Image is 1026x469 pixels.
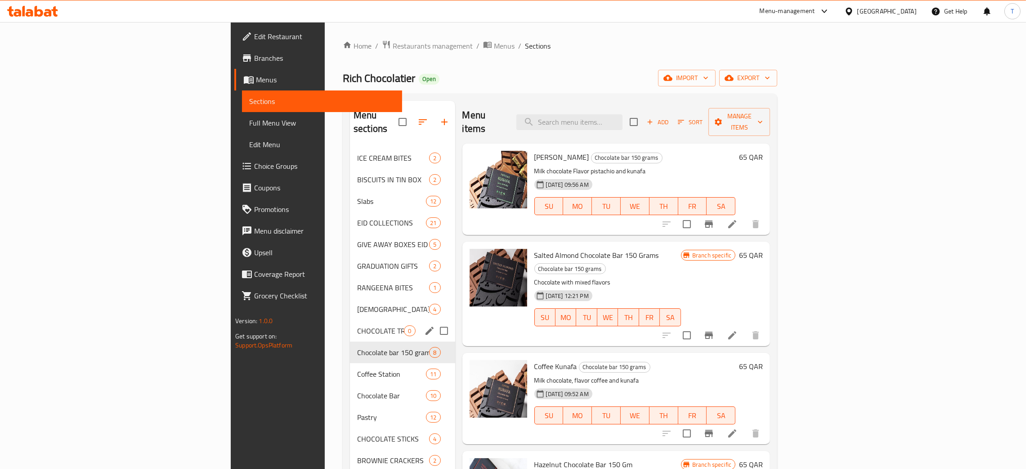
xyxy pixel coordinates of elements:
div: ICE CREAM BITES [357,153,429,163]
span: 1.0.0 [259,315,273,327]
button: Branch-specific-item [698,213,720,235]
a: Edit menu item [727,428,738,439]
span: Select to update [677,326,696,345]
span: Coffee Station [357,369,426,379]
div: RANGEENA BITES [357,282,429,293]
span: MO [567,200,588,213]
span: T [1011,6,1014,16]
button: TH [650,197,678,215]
span: MO [559,311,573,324]
span: GIVE AWAY BOXES EID COLLECTIONS [357,239,429,250]
span: Chocolate Bar [357,390,426,401]
button: SA [707,197,735,215]
span: TH [653,409,675,422]
span: [DATE] 09:52 AM [542,390,592,398]
a: Edit Menu [242,134,402,155]
span: SU [538,311,552,324]
span: Chocolate bar 150 grams [579,362,650,372]
span: [PERSON_NAME] [534,150,589,164]
span: Coverage Report [254,269,395,280]
span: Coffee Kunafa [534,360,577,373]
span: 11 [426,370,440,379]
div: items [429,174,440,185]
span: Select all sections [393,113,412,131]
span: FR [682,409,703,422]
span: Full Menu View [249,117,395,128]
div: Chocolate bar 150 grams8 [350,342,455,363]
div: items [429,282,440,293]
button: FR [678,406,707,424]
button: WE [621,197,650,215]
div: Open [419,74,439,85]
a: Promotions [234,198,402,220]
span: 8 [430,348,440,357]
p: Milk chocolate, flavor coffee and kunafa [534,375,736,386]
span: Coupons [254,182,395,193]
span: TU [596,200,617,213]
a: Upsell [234,242,402,263]
div: items [429,347,440,358]
span: TU [596,409,617,422]
button: MO [563,406,592,424]
span: Menus [256,74,395,85]
a: Coverage Report [234,263,402,285]
span: 0 [404,327,415,335]
div: Slabs [357,196,426,207]
span: TH [622,311,636,324]
span: Restaurants management [393,41,473,51]
div: items [429,455,440,466]
button: Add [643,115,672,129]
div: BISCUITS IN TIN BOX2 [350,169,455,190]
span: SA [710,409,732,422]
h6: 65 QAR [739,151,763,163]
button: TH [650,406,678,424]
span: 1 [430,284,440,292]
span: Promotions [254,204,395,215]
div: EID COLLECTIONS [357,217,426,228]
div: Chocolate bar 150 grams [591,153,663,163]
div: Chocolate Bar10 [350,385,455,406]
div: RANGEENA BITES1 [350,277,455,298]
a: Menus [483,40,515,52]
span: Add [645,117,670,127]
span: Sort sections [412,111,434,133]
a: Support.OpsPlatform [235,339,292,351]
button: delete [745,213,766,235]
div: items [429,304,440,315]
span: Edit Restaurant [254,31,395,42]
span: SU [538,200,560,213]
button: TU [592,197,621,215]
span: FR [643,311,657,324]
span: Grocery Checklist [254,290,395,301]
span: 2 [430,456,440,465]
span: Add item [643,115,672,129]
span: Select section [624,113,643,131]
h2: Menu items [462,108,506,135]
span: TU [580,311,594,324]
button: FR [639,308,660,326]
div: CHOCOLATE TRAYS [357,325,404,336]
button: edit [423,324,436,338]
span: Version: [235,315,257,327]
span: import [665,72,708,84]
span: Sections [525,41,551,51]
span: 2 [430,176,440,184]
div: items [404,325,415,336]
div: CHOCOLATE TRAYS0edit [350,320,455,342]
div: items [429,261,440,271]
button: Manage items [708,108,770,136]
div: Chocolate bar 150 grams [534,263,606,274]
button: SU [534,406,564,424]
span: Get support on: [235,330,277,342]
span: CHOCOLATE STICKS [357,433,429,444]
span: Edit Menu [249,139,395,150]
button: Add section [434,111,455,133]
span: Branches [254,53,395,63]
button: export [719,70,777,86]
button: SA [707,406,735,424]
div: Slabs12 [350,190,455,212]
span: Pastry [357,412,426,423]
div: CHOCOLATE STICKS4 [350,428,455,450]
